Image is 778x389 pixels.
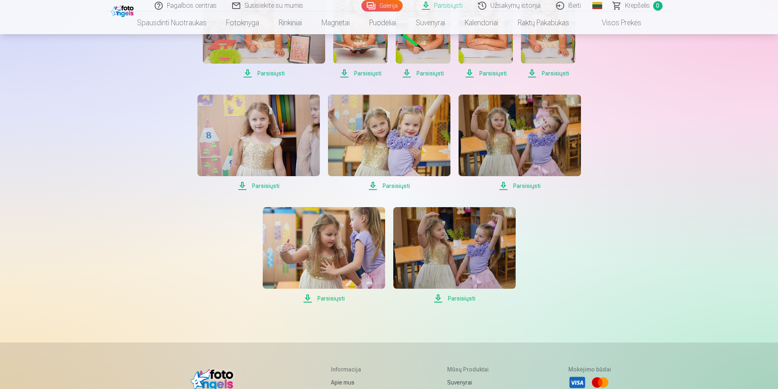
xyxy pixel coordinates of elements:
span: Parsisiųsti [459,69,513,78]
span: Krepšelis [625,1,650,11]
a: Raktų pakabukas [508,11,579,34]
span: Parsisiųsti [459,181,581,191]
a: Puodeliai [359,11,406,34]
a: Kalendoriai [455,11,508,34]
a: Visos prekės [579,11,651,34]
span: 0 [653,1,663,11]
span: Parsisiųsti [393,294,516,303]
a: Parsisiųsti [393,207,516,303]
a: Parsisiųsti [328,95,450,191]
a: Parsisiųsti [459,95,581,191]
a: Fotoknyga [216,11,269,34]
span: Parsisiųsti [521,69,575,78]
span: Parsisiųsti [203,69,325,78]
h5: Informacija [331,365,385,374]
span: Parsisiųsti [396,69,450,78]
span: Parsisiųsti [197,181,320,191]
a: Magnetai [312,11,359,34]
a: Rinkiniai [269,11,312,34]
span: Parsisiųsti [263,294,385,303]
span: Parsisiųsti [333,69,388,78]
a: Suvenyrai [406,11,455,34]
a: Parsisiųsti [263,207,385,303]
a: Spausdinti nuotraukas [127,11,216,34]
img: /fa2 [111,3,136,17]
a: Suvenyrai [447,377,506,388]
a: Parsisiųsti [197,95,320,191]
a: Apie mus [331,377,385,388]
h5: Mūsų produktai [447,365,506,374]
h5: Mokėjimo būdai [568,365,611,374]
span: Parsisiųsti [328,181,450,191]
